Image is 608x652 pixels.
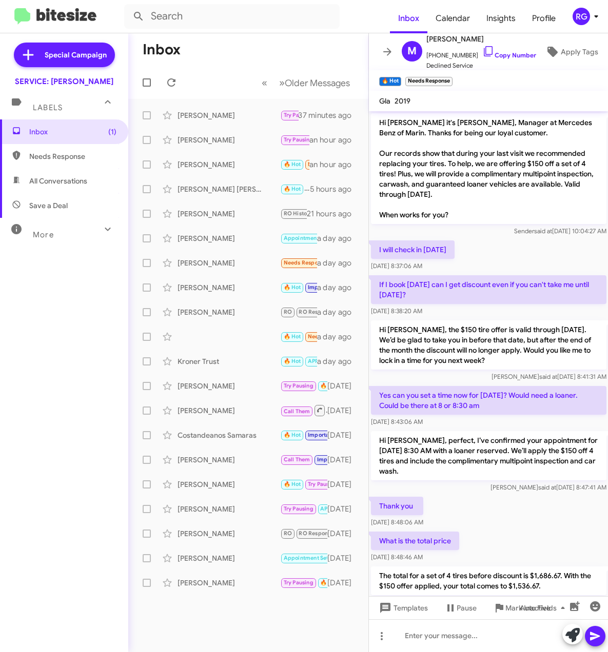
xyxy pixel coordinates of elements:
[512,599,577,617] button: Auto Fields
[178,209,280,219] div: [PERSON_NAME]
[520,599,569,617] span: Auto Fields
[308,333,351,340] span: Needs Response
[284,530,292,537] span: RO
[426,33,536,45] span: [PERSON_NAME]
[284,210,314,217] span: RO Historic
[284,186,301,192] span: 🔥 Hot
[280,577,327,588] div: Great
[178,110,280,120] div: [PERSON_NAME]
[309,159,360,170] div: an hour ago
[178,405,280,416] div: [PERSON_NAME]
[317,332,360,342] div: a day ago
[178,356,280,366] div: Kroner Trust
[256,72,273,93] button: Previous
[310,184,360,194] div: 5 hours ago
[178,381,280,391] div: [PERSON_NAME]
[178,307,280,317] div: [PERSON_NAME]
[327,553,360,563] div: [DATE]
[284,432,301,438] span: 🔥 Hot
[280,134,309,146] div: Great! I’ll schedule your appointment, we will see you then !
[284,579,313,586] span: Try Pausing
[280,208,307,219] div: Liked “You're welcome! We look forward to seeing you [DATE] at 8:00 AM. Safe travels!”
[379,77,401,86] small: 🔥 Hot
[280,429,327,441] div: Wonderful
[284,309,292,315] span: RO
[284,161,301,168] span: 🔥 Hot
[284,358,301,364] span: 🔥 Hot
[485,599,559,617] button: Mark Inactive
[371,532,459,550] p: What is the total price
[534,227,552,235] span: said at
[371,320,606,370] p: Hi [PERSON_NAME], the $150 tire offer is valid through [DATE]. We’d be glad to take you in before...
[178,578,280,588] div: [PERSON_NAME]
[573,8,590,25] div: RG
[280,355,317,367] div: Hello [PERSON_NAME], this is [PERSON_NAME] from Mercedes-Benz of Marin. Kroner mentioned connecti...
[45,50,107,60] span: Special Campaign
[308,432,335,438] span: Important
[284,284,301,291] span: 🔥 Hot
[256,72,356,93] nav: Page navigation example
[369,599,436,617] button: Templates
[482,51,536,59] a: Copy Number
[308,161,351,168] span: Needs Response
[490,483,606,491] span: [PERSON_NAME] [DATE] 8:47:41 AM
[371,518,423,526] span: [DATE] 8:48:06 AM
[390,4,427,33] a: Inbox
[284,456,310,463] span: Call Them
[280,454,327,465] div: Hi [PERSON_NAME], we have a driver outside waiting for you. Thank you.
[178,159,280,170] div: [PERSON_NAME]
[524,4,564,33] a: Profile
[280,552,327,564] div: I went ahead and checked your service history, and it’s been over 12 months since your last visit...
[284,235,329,241] span: Appointment Set
[395,96,410,106] span: 2019
[178,233,280,243] div: [PERSON_NAME]
[539,373,557,380] span: said at
[284,505,313,512] span: Try Pausing
[327,455,360,465] div: [DATE]
[308,481,338,487] span: Try Pausing
[478,4,524,33] a: Insights
[457,599,477,617] span: Pause
[491,373,606,380] span: [PERSON_NAME] [DATE] 8:41:31 AM
[33,103,63,112] span: Labels
[564,8,597,25] button: RG
[29,200,68,211] span: Save a Deal
[320,382,338,389] span: 🔥 Hot
[299,110,360,120] div: 37 minutes ago
[308,284,335,291] span: Important
[327,504,360,514] div: [DATE]
[427,4,478,33] a: Calendar
[371,418,423,425] span: [DATE] 8:43:06 AM
[371,275,606,304] p: If I book [DATE] can I get discount even if you can't take me until [DATE]?
[29,127,116,137] span: Inbox
[280,158,309,170] div: I have an emergency medical and can only get [DATE]. Let's cancel. I realize I will likely lose t...
[327,381,360,391] div: [DATE]
[426,45,536,60] span: [PHONE_NUMBER]
[280,183,310,195] div: Hi [PERSON_NAME], perfect, mornings work. I can offer [DATE] between 8:00 AM and 11:00 AM. Would ...
[33,230,54,239] span: More
[327,578,360,588] div: [DATE]
[371,566,606,595] p: The total for a set of 4 tires before discount is $1,686.67. With the $150 offer applied, your to...
[124,4,340,29] input: Search
[279,76,285,89] span: »
[371,262,422,270] span: [DATE] 8:37:06 AM
[178,282,280,293] div: [PERSON_NAME]
[371,497,423,515] p: Thank you
[327,405,360,416] div: [DATE]
[284,408,310,415] span: Call Them
[178,258,280,268] div: [PERSON_NAME]
[280,306,317,318] div: Yes - thank you
[178,135,280,145] div: [PERSON_NAME]
[317,233,360,243] div: a day ago
[178,528,280,539] div: [PERSON_NAME]
[178,504,280,514] div: [PERSON_NAME]
[327,528,360,539] div: [DATE]
[15,76,113,87] div: SERVICE: [PERSON_NAME]
[178,455,280,465] div: [PERSON_NAME]
[178,479,280,490] div: [PERSON_NAME]
[317,282,360,293] div: a day ago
